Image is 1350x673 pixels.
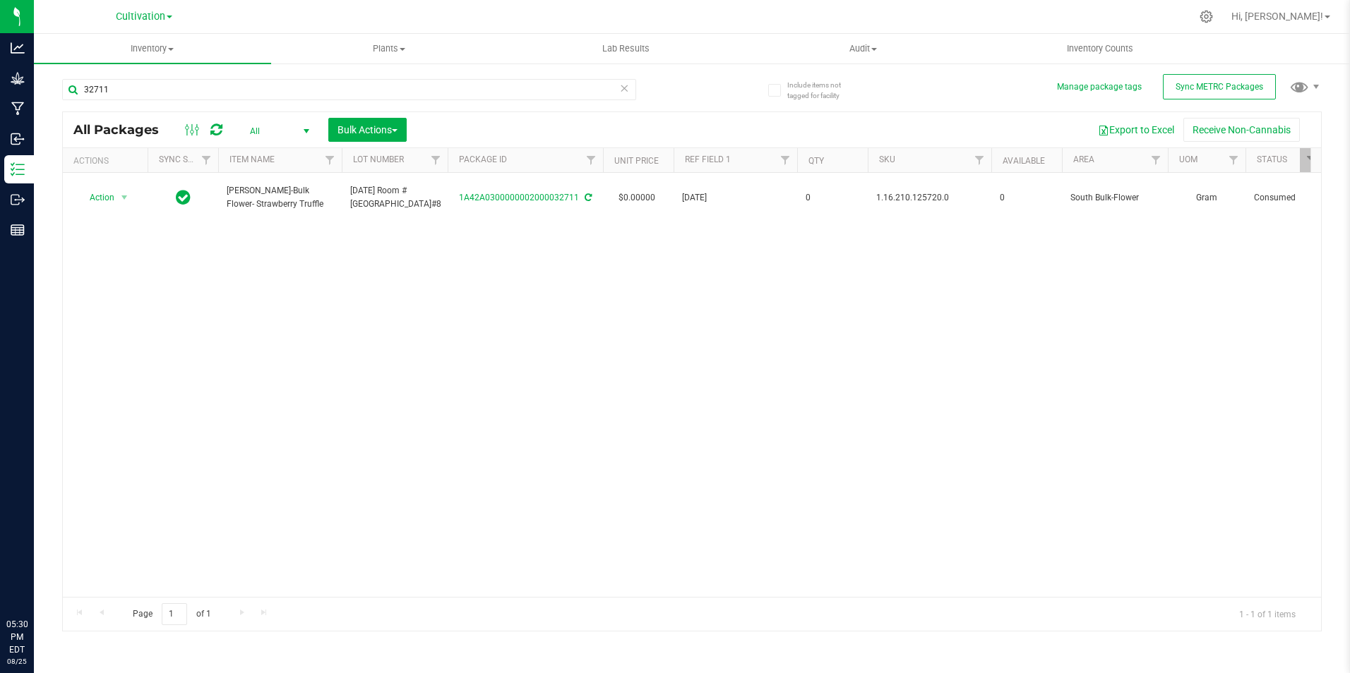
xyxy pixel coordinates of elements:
[424,148,448,172] a: Filter
[459,193,579,202] a: 1A42A0300000002000032711
[1197,10,1215,23] div: Manage settings
[176,188,191,207] span: In Sync
[328,118,407,142] button: Bulk Actions
[1300,148,1323,172] a: Filter
[34,34,271,63] a: Inventory
[77,188,115,207] span: Action
[116,11,165,23] span: Cultivation
[1176,82,1263,92] span: Sync METRC Packages
[1228,603,1307,624] span: 1 - 1 of 1 items
[1231,11,1323,22] span: Hi, [PERSON_NAME]!
[1089,118,1183,142] button: Export to Excel
[318,148,342,172] a: Filter
[1254,191,1315,205] span: Consumed
[787,80,858,101] span: Include items not tagged for facility
[614,156,659,166] a: Unit Price
[6,656,28,667] p: 08/25
[1070,191,1159,205] span: South Bulk-Flower
[580,148,603,172] a: Filter
[1176,191,1237,205] span: Gram
[337,124,398,135] span: Bulk Actions
[11,71,25,85] inline-svg: Grow
[1183,118,1300,142] button: Receive Non-Cannabis
[11,132,25,146] inline-svg: Inbound
[968,148,991,172] a: Filter
[620,79,630,97] span: Clear
[508,34,745,63] a: Lab Results
[1257,154,1287,164] a: Status
[1145,148,1168,172] a: Filter
[73,156,142,166] div: Actions
[808,156,824,166] a: Qty
[876,191,983,205] span: 1.16.210.125720.0
[459,154,507,164] a: Package ID
[1003,156,1045,166] a: Available
[583,42,669,55] span: Lab Results
[227,184,333,211] span: [PERSON_NAME]-Bulk Flower- Strawberry Truffle
[11,223,25,237] inline-svg: Reports
[350,184,441,211] span: [DATE] Room #[GEOGRAPHIC_DATA]#8
[271,34,508,63] a: Plants
[229,154,275,164] a: Item Name
[272,42,508,55] span: Plants
[73,122,173,138] span: All Packages
[1048,42,1152,55] span: Inventory Counts
[34,42,271,55] span: Inventory
[162,603,187,625] input: 1
[1057,81,1142,93] button: Manage package tags
[806,191,859,205] span: 0
[11,162,25,176] inline-svg: Inventory
[11,102,25,116] inline-svg: Manufacturing
[11,41,25,55] inline-svg: Analytics
[1222,148,1246,172] a: Filter
[981,34,1219,63] a: Inventory Counts
[353,154,404,164] a: Lot Number
[159,154,213,164] a: Sync Status
[116,188,133,207] span: select
[682,191,789,205] span: [DATE]
[1000,191,1053,205] span: 0
[1179,154,1197,164] a: UOM
[611,188,662,208] span: $0.00000
[195,148,218,172] a: Filter
[774,148,797,172] a: Filter
[14,560,56,602] iframe: Resource center
[583,193,592,202] span: Sync from Compliance System
[685,154,731,164] a: Ref Field 1
[62,79,636,100] input: Search Package ID, Item Name, SKU, Lot or Part Number...
[121,603,222,625] span: Page of 1
[746,42,981,55] span: Audit
[879,154,895,164] a: SKU
[1073,154,1094,164] a: Area
[11,193,25,207] inline-svg: Outbound
[1163,74,1276,99] button: Sync METRC Packages
[745,34,982,63] a: Audit
[6,618,28,656] p: 05:30 PM EDT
